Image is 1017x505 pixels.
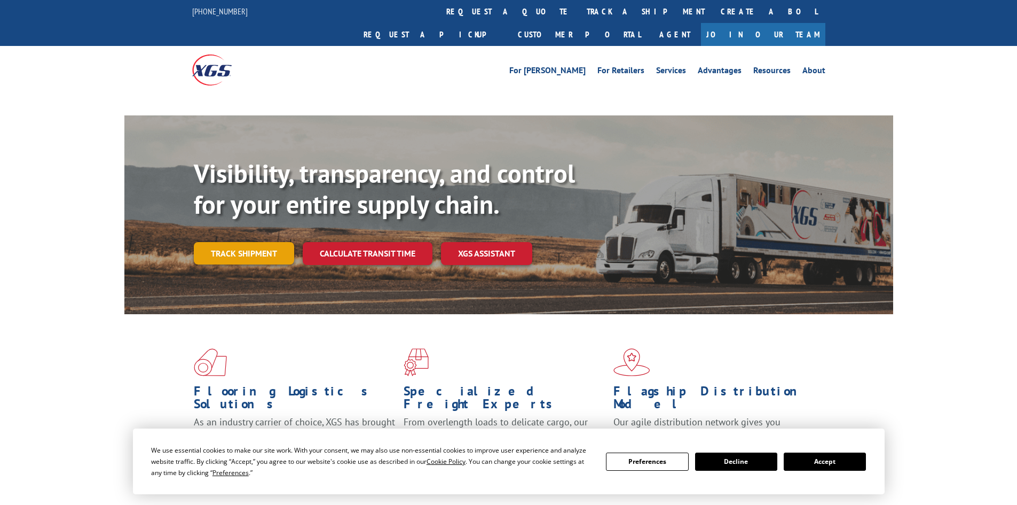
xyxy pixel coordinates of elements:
[404,385,605,416] h1: Specialized Freight Experts
[303,242,432,265] a: Calculate transit time
[698,66,742,78] a: Advantages
[194,416,395,454] span: As an industry carrier of choice, XGS has brought innovation and dedication to flooring logistics...
[194,242,294,265] a: Track shipment
[613,416,810,441] span: Our agile distribution network gives you nationwide inventory management on demand.
[784,453,866,471] button: Accept
[194,348,227,376] img: xgs-icon-total-supply-chain-intelligence-red
[133,429,885,494] div: Cookie Consent Prompt
[597,66,644,78] a: For Retailers
[151,445,593,478] div: We use essential cookies to make our site work. With your consent, we may also use non-essential ...
[510,23,649,46] a: Customer Portal
[695,453,777,471] button: Decline
[701,23,825,46] a: Join Our Team
[613,348,650,376] img: xgs-icon-flagship-distribution-model-red
[802,66,825,78] a: About
[356,23,510,46] a: Request a pickup
[656,66,686,78] a: Services
[404,416,605,463] p: From overlength loads to delicate cargo, our experienced staff knows the best way to move your fr...
[192,6,248,17] a: [PHONE_NUMBER]
[649,23,701,46] a: Agent
[194,157,575,221] b: Visibility, transparency, and control for your entire supply chain.
[212,468,249,477] span: Preferences
[441,242,532,265] a: XGS ASSISTANT
[427,457,466,466] span: Cookie Policy
[606,453,688,471] button: Preferences
[613,385,815,416] h1: Flagship Distribution Model
[509,66,586,78] a: For [PERSON_NAME]
[194,385,396,416] h1: Flooring Logistics Solutions
[753,66,791,78] a: Resources
[404,348,429,376] img: xgs-icon-focused-on-flooring-red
